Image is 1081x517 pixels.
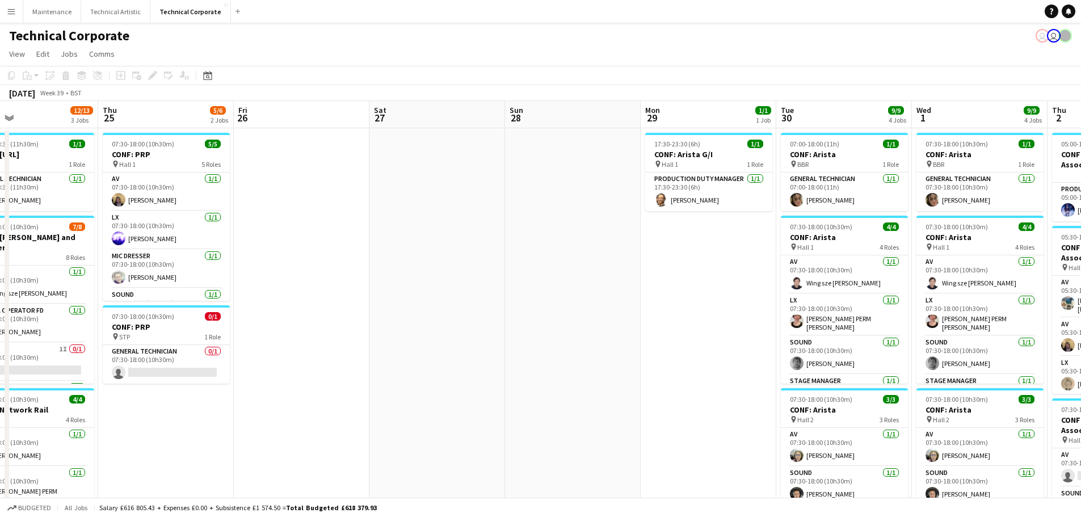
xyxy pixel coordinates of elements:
h1: Technical Corporate [9,27,129,44]
div: [DATE] [9,87,35,99]
span: Budgeted [18,504,51,512]
app-user-avatar: Gabrielle Barr [1058,29,1072,43]
span: Edit [36,49,49,59]
app-user-avatar: Liveforce Admin [1036,29,1049,43]
button: Technical Corporate [150,1,231,23]
button: Budgeted [6,502,53,514]
div: BST [70,89,82,97]
app-user-avatar: Liveforce Admin [1047,29,1061,43]
a: Comms [85,47,119,61]
div: Salary £616 805.43 + Expenses £0.00 + Subsistence £1 574.50 = [99,503,377,512]
a: Edit [32,47,54,61]
a: Jobs [56,47,82,61]
span: Week 39 [37,89,66,97]
span: Comms [89,49,115,59]
span: All jobs [62,503,90,512]
button: Maintenance [23,1,81,23]
span: Total Budgeted £618 379.93 [286,503,377,512]
span: View [9,49,25,59]
span: Jobs [61,49,78,59]
button: Technical Artistic [81,1,150,23]
a: View [5,47,30,61]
